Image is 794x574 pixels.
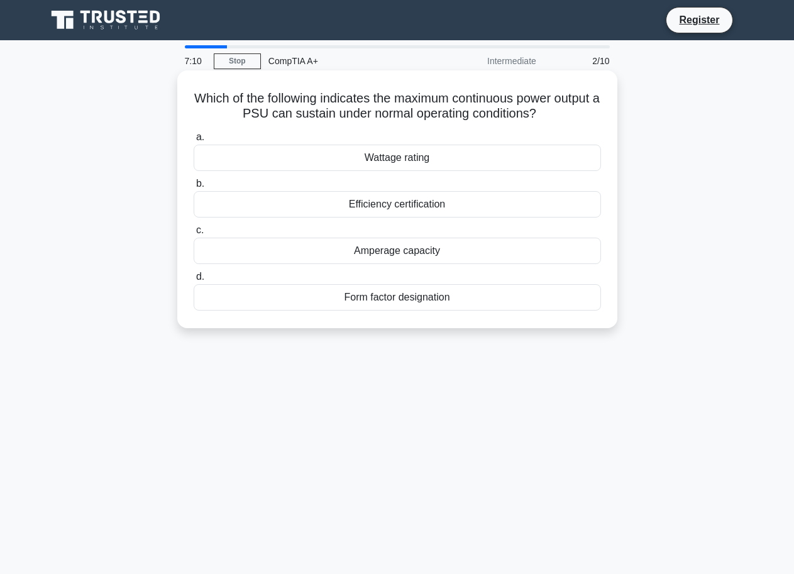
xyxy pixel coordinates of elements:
span: a. [196,131,204,142]
span: b. [196,178,204,189]
a: Stop [214,53,261,69]
div: Wattage rating [194,145,601,171]
span: c. [196,224,204,235]
div: 2/10 [544,48,617,74]
div: Intermediate [434,48,544,74]
h5: Which of the following indicates the maximum continuous power output a PSU can sustain under norm... [192,91,602,122]
a: Register [671,12,727,28]
div: 7:10 [177,48,214,74]
span: d. [196,271,204,282]
div: CompTIA A+ [261,48,434,74]
div: Form factor designation [194,284,601,311]
div: Efficiency certification [194,191,601,218]
div: Amperage capacity [194,238,601,264]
